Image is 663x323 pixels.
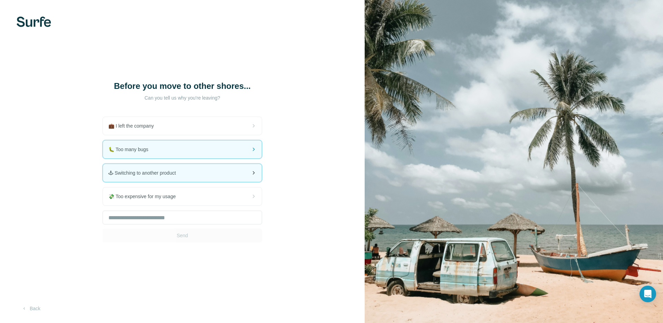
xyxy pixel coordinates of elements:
button: Back [17,302,45,315]
span: 🕹 Switching to another product [108,169,181,176]
img: Surfe's logo [17,17,51,27]
span: 🐛 Too many bugs [108,146,154,153]
span: 💼 I left the company [108,122,159,129]
span: 💸 Too expensive for my usage [108,193,181,200]
div: Open Intercom Messenger [640,286,656,302]
p: Can you tell us why you're leaving? [113,94,251,101]
h1: Before you move to other shores... [113,81,251,92]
